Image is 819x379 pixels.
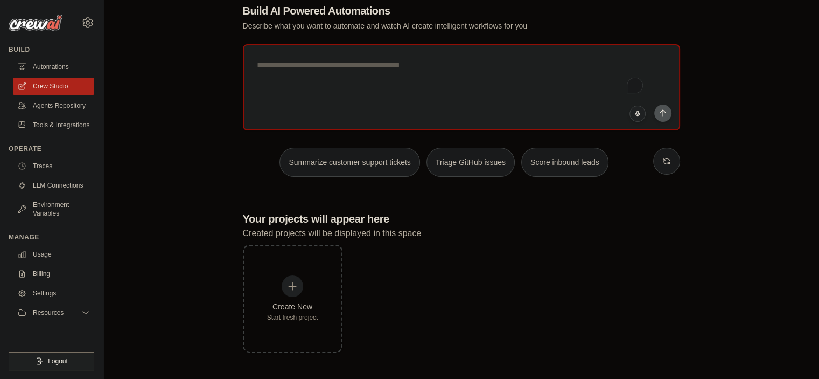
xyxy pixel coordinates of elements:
span: Resources [33,308,64,317]
a: Environment Variables [13,196,94,222]
a: Automations [13,58,94,75]
button: Logout [9,352,94,370]
a: Usage [13,246,94,263]
button: Resources [13,304,94,321]
div: Build [9,45,94,54]
a: Traces [13,157,94,175]
a: Crew Studio [13,78,94,95]
span: Logout [48,357,68,366]
a: LLM Connections [13,177,94,194]
button: Score inbound leads [521,148,608,177]
div: Create New [267,301,318,312]
button: Click to speak your automation idea [629,106,646,122]
button: Summarize customer support tickets [279,148,419,177]
h1: Build AI Powered Automations [243,3,605,18]
p: Describe what you want to automate and watch AI create intelligent workflows for you [243,20,605,31]
a: Tools & Integrations [13,116,94,134]
div: Operate [9,144,94,153]
button: Get new suggestions [653,148,680,175]
div: Start fresh project [267,313,318,322]
p: Created projects will be displayed in this space [243,226,680,240]
div: Manage [9,233,94,242]
h3: Your projects will appear here [243,211,680,226]
textarea: To enrich screen reader interactions, please activate Accessibility in Grammarly extension settings [243,44,680,130]
a: Billing [13,265,94,282]
button: Triage GitHub issues [426,148,515,177]
img: Logo [9,15,62,31]
a: Agents Repository [13,97,94,114]
a: Settings [13,285,94,302]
